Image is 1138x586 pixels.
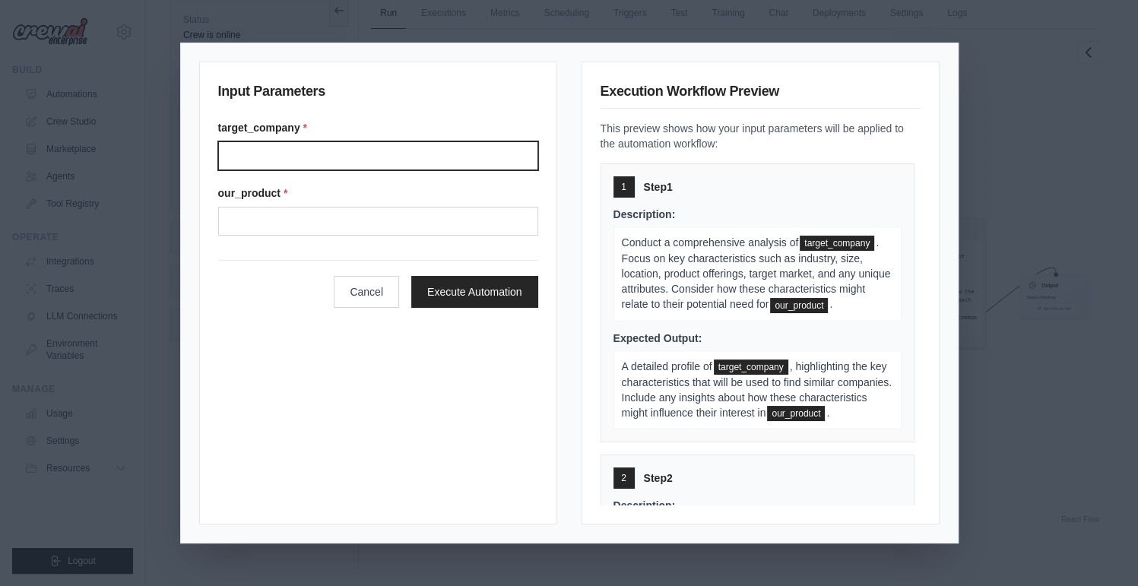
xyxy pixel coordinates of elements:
[601,121,921,151] p: This preview shows how your input parameters will be applied to the automation workflow:
[770,298,828,313] span: our_product
[622,236,891,310] span: . Focus on key characteristics such as industry, size, location, product offerings, target market...
[644,179,673,195] span: Step 1
[1062,513,1138,586] iframe: Chat Widget
[714,360,788,375] span: target_company
[622,360,712,372] span: A detailed profile of
[613,499,676,512] span: Description:
[644,470,673,486] span: Step 2
[218,185,538,201] label: our_product
[601,81,921,109] h3: Execution Workflow Preview
[622,236,799,249] span: Conduct a comprehensive analysis of
[613,332,702,344] span: Expected Output:
[411,276,538,308] button: Execute Automation
[334,276,399,308] button: Cancel
[826,407,829,419] span: .
[621,181,626,193] span: 1
[800,236,874,251] span: target_company
[829,298,832,310] span: .
[613,208,676,220] span: Description:
[218,120,538,135] label: target_company
[622,360,892,419] span: , highlighting the key characteristics that will be used to find similar companies. Include any i...
[218,81,538,108] h3: Input Parameters
[767,406,825,421] span: our_product
[621,472,626,484] span: 2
